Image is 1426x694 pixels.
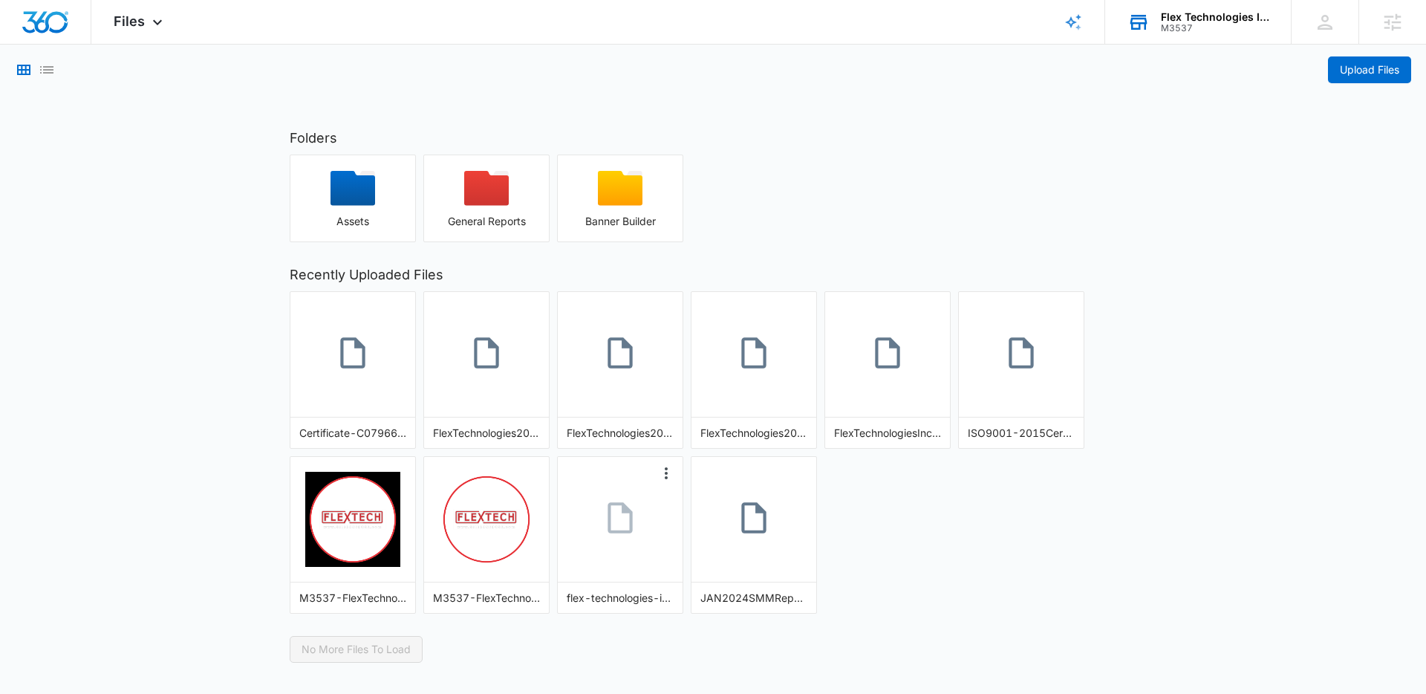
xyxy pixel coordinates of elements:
[290,265,1136,285] h2: Recently Uploaded Files
[433,590,540,606] div: M3537-FlexTechnologiesIncprofilepicturecircle.png
[968,425,1075,441] div: ISO9001-2015Certificate(1).pdf
[423,155,550,242] button: General Reports
[114,13,145,29] span: Files
[700,425,807,441] div: FlexTechnologies2025CatalogREV8.12.25(2).pdf
[557,155,683,242] button: Banner Builder
[290,215,415,227] div: Assets
[290,155,416,242] button: Assets
[657,464,675,482] button: More Options
[290,128,1136,148] h2: Folders
[834,425,941,441] div: FlexTechnologiesInc_ISO9001_Exp.[DATE].pdf
[1340,62,1399,78] span: Upload Files
[305,472,400,567] img: M3537-FlexTechnologiesIncprofilepicture.png
[299,425,406,441] div: Certificate-C0796685.pdf
[38,61,56,79] button: List View
[1328,56,1411,83] button: Upload Files
[567,590,674,606] div: flex-technologies-iso-9001-2015-certificate-exp-08-12-28.pdf
[299,590,406,606] div: M3537-FlexTechnologiesIncprofilepicture.png
[290,636,423,663] button: No More Files To Load
[567,425,674,441] div: FlexTechnologies2021CatalogREV9-3.25.2024(1).pdf
[433,425,540,441] div: FlexTechnologies2021CatalogREV10-6.11.25(1).pdf
[1161,23,1269,33] div: account id
[700,590,807,606] div: JAN2024SMMReport(M3537-FlexTechnologies)January152024February152024.pdf
[558,215,683,227] div: Banner Builder
[1161,11,1269,23] div: account name
[424,215,549,227] div: General Reports
[439,472,534,567] img: M3537-FlexTechnologiesIncprofilepicturecircle.png
[15,61,33,79] button: Grid View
